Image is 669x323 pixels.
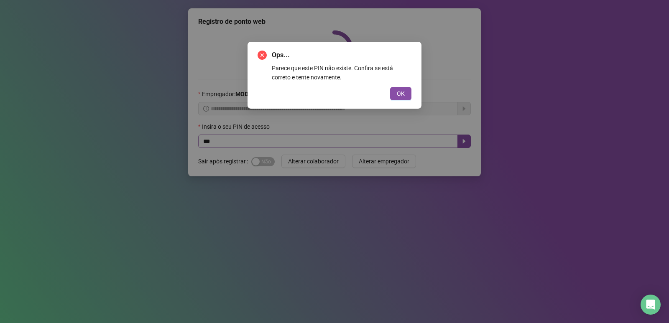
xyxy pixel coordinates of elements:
[397,89,405,98] span: OK
[258,51,267,60] span: close-circle
[390,87,411,100] button: OK
[272,50,411,60] span: Ops...
[272,64,411,82] div: Parece que este PIN não existe. Confira se está correto e tente novamente.
[641,295,661,315] div: Open Intercom Messenger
